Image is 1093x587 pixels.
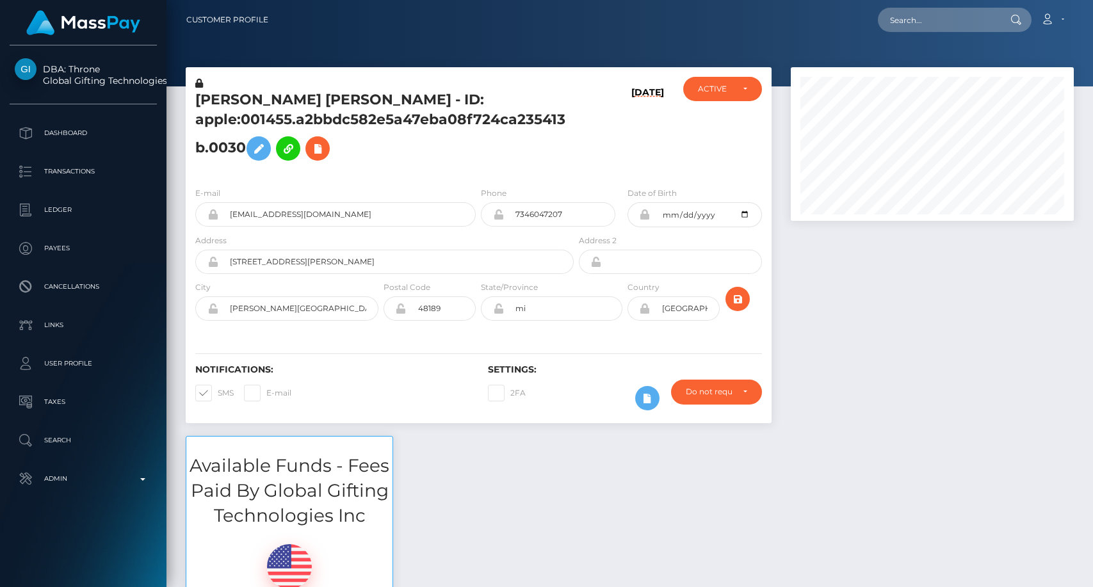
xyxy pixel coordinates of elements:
a: Cancellations [10,271,157,303]
a: Payees [10,232,157,264]
img: Global Gifting Technologies Inc [15,58,36,80]
a: Ledger [10,194,157,226]
h6: Notifications: [195,364,469,375]
label: Phone [481,188,506,199]
label: E-mail [195,188,220,199]
p: Links [15,316,152,335]
h6: [DATE] [631,87,664,172]
p: User Profile [15,354,152,373]
div: Do not require [686,387,732,397]
p: Search [15,431,152,450]
p: Transactions [15,162,152,181]
a: Taxes [10,386,157,418]
label: Postal Code [384,282,430,293]
p: Cancellations [15,277,152,296]
label: Address [195,235,227,246]
label: 2FA [488,385,526,401]
img: MassPay Logo [26,10,140,35]
p: Payees [15,239,152,258]
h3: Available Funds - Fees Paid By Global Gifting Technologies Inc [186,453,393,529]
label: City [195,282,211,293]
a: Customer Profile [186,6,268,33]
a: Dashboard [10,117,157,149]
div: ACTIVE [698,84,732,94]
a: Transactions [10,156,157,188]
label: Date of Birth [627,188,677,199]
a: Links [10,309,157,341]
label: Country [627,282,660,293]
p: Ledger [15,200,152,220]
h6: Settings: [488,364,761,375]
h5: [PERSON_NAME] [PERSON_NAME] - ID: apple:001455.a2bbdc582e5a47eba08f724ca235413b.0030 [195,90,567,167]
p: Taxes [15,392,152,412]
label: Address 2 [579,235,617,246]
span: DBA: Throne Global Gifting Technologies Inc [10,63,157,86]
p: Admin [15,469,152,488]
a: Admin [10,463,157,495]
label: SMS [195,385,234,401]
label: E-mail [244,385,291,401]
button: ACTIVE [683,77,761,101]
input: Search... [878,8,998,32]
p: Dashboard [15,124,152,143]
a: Search [10,424,157,456]
label: State/Province [481,282,538,293]
a: User Profile [10,348,157,380]
button: Do not require [671,380,761,404]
